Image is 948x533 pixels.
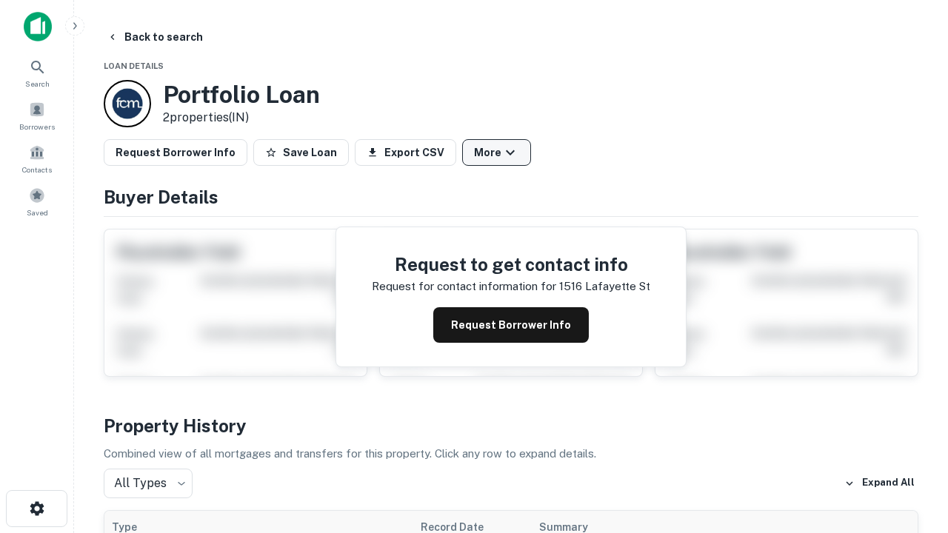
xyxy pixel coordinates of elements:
h4: Property History [104,412,918,439]
span: Contacts [22,164,52,175]
button: Save Loan [253,139,349,166]
a: Saved [4,181,70,221]
h4: Request to get contact info [372,251,650,278]
button: Back to search [101,24,209,50]
div: All Types [104,469,193,498]
span: Search [25,78,50,90]
h4: Buyer Details [104,184,918,210]
button: Request Borrower Info [433,307,589,343]
p: 1516 lafayette st [559,278,650,295]
button: Export CSV [355,139,456,166]
a: Search [4,53,70,93]
img: capitalize-icon.png [24,12,52,41]
span: Borrowers [19,121,55,133]
button: More [462,139,531,166]
span: Loan Details [104,61,164,70]
p: Request for contact information for [372,278,556,295]
p: 2 properties (IN) [163,109,320,127]
span: Saved [27,207,48,218]
p: Combined view of all mortgages and transfers for this property. Click any row to expand details. [104,445,918,463]
iframe: Chat Widget [874,415,948,486]
a: Borrowers [4,95,70,135]
button: Request Borrower Info [104,139,247,166]
h3: Portfolio Loan [163,81,320,109]
button: Expand All [841,472,918,495]
a: Contacts [4,138,70,178]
